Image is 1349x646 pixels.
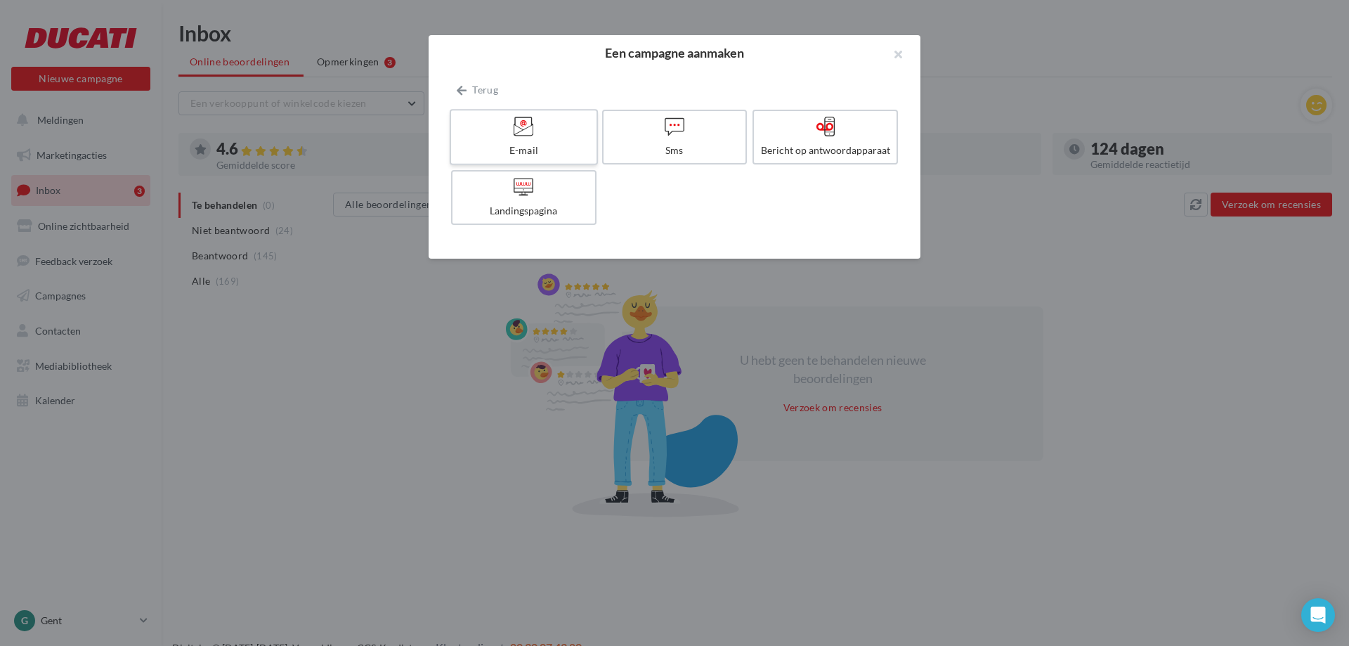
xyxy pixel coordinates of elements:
[1301,598,1335,632] div: Open Intercom Messenger
[609,143,741,157] div: Sms
[451,82,504,98] button: Terug
[457,143,590,157] div: E-mail
[760,143,891,157] div: Bericht op antwoordapparaat
[451,46,898,59] h2: Een campagne aanmaken
[458,204,589,218] div: Landingspagina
